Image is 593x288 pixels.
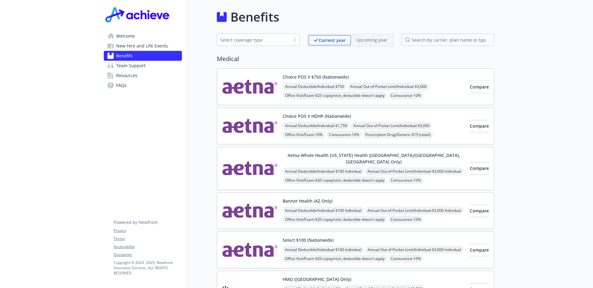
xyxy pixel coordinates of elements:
[116,51,133,61] span: Benefits
[470,208,489,214] span: Compare
[365,246,464,253] span: Annual Out-of-Pocket Limit/Individual - $3,000 Individual
[116,41,168,51] span: New Hire and Life Events
[470,162,489,175] button: Compare
[116,71,137,80] span: Resources
[114,236,182,241] a: Terms
[114,252,182,257] a: Disclaimer
[470,244,489,256] button: Compare
[348,83,429,90] span: Annual Out-of-Pocket Limit/Individual - $3,000
[283,255,387,262] span: Office Visit/Exam - $20 copay/visit, deductible doesn't apply
[326,131,362,138] span: Coinsurance - 10%
[222,74,278,100] img: Aetna Inc carrier logo
[222,237,278,263] img: Aetna Inc carrier logo
[283,246,364,253] span: Annual Deductible/Individual - $100 Individual
[222,152,278,185] img: Aetna Inc carrier logo
[283,207,364,214] span: Annual Deductible/Individual - $100 Individual
[351,35,393,45] span: Upcoming year
[283,113,351,119] button: Choice POS II HDHP (Nationwide)
[283,122,350,130] span: Annual Deductible/Individual - $1,750
[283,74,349,80] button: Choice POS II $750 (Nationwide)
[363,131,433,138] span: Prescription Drug/Generic - $15 (retail)
[116,61,145,71] span: Team Support
[114,228,182,233] a: Privacy
[230,8,279,26] h1: Benefits
[356,37,387,43] p: Upcoming year
[402,34,494,46] input: search by carrier, plan name or type
[104,71,182,80] a: Resources
[283,176,387,184] span: Office Visit/Exam - $20 copay/visit, deductible doesn't apply
[388,176,423,184] span: Coinsurance - 10%
[365,207,464,214] span: Annual Out-of-Pocket Limit/Individual - $3,000 Individual
[470,123,489,129] span: Compare
[470,84,489,90] span: Compare
[283,167,364,175] span: Annual Deductible/Individual - $100 Individual
[104,31,182,41] a: Welcome
[283,83,347,90] span: Annual Deductible/Individual - $750
[104,41,182,51] a: New Hire and Life Events
[351,122,432,130] span: Annual Out-of-Pocket Limit/Individual - $3,000
[470,205,489,217] button: Compare
[222,113,278,139] img: Aetna Inc carrier logo
[470,165,489,171] span: Compare
[104,61,182,71] a: Team Support
[104,51,182,61] a: Benefits
[114,244,182,249] a: Accessibility
[222,198,278,224] img: Aetna Inc carrier logo
[470,120,489,132] button: Compare
[104,80,182,90] a: FAQs
[116,80,127,90] span: FAQs
[388,216,423,223] span: Coinsurance - 10%
[470,247,489,253] span: Compare
[116,31,135,41] span: Welcome
[319,37,346,43] p: Current year
[388,92,423,99] span: Coinsurance - 10%
[388,255,423,262] span: Coinsurance - 10%
[283,276,351,282] button: HMO ([GEOGRAPHIC_DATA] Only)
[283,198,332,204] button: Banner Health (AZ Only)
[283,216,387,223] span: Office Visit/Exam - $20 copay/visit, deductible doesn't apply
[365,167,464,175] span: Annual Out-of-Pocket Limit/Individual - $3,000 Individual
[283,131,325,138] span: Office Visit/Exam - 10%
[114,260,182,276] p: Copyright © 2024 - 2025 , Newfront Insurance Services, ALL RIGHTS RESERVED
[283,152,465,165] button: Aetna Whole Health [US_STATE] Health ([GEOGRAPHIC_DATA]/[GEOGRAPHIC_DATA], [GEOGRAPHIC_DATA] Only)
[283,237,334,243] button: Select $100 (Nationwide)
[283,92,387,99] span: Office Visit/Exam - $25 copay/visit, deductible doesn't apply
[470,81,489,93] button: Compare
[220,37,287,43] div: Select coverage type
[217,54,494,64] h2: Medical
